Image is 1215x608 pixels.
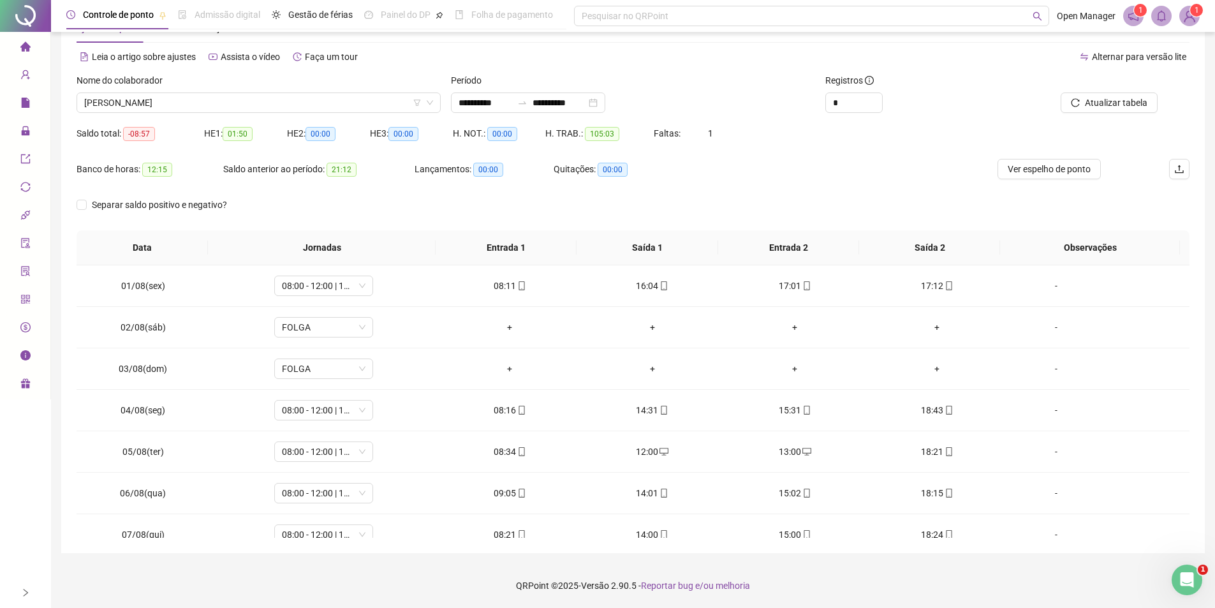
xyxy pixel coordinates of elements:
span: Registros [825,73,874,87]
th: Entrada 1 [436,230,577,265]
span: right [21,588,30,597]
span: 01/08(sex) [121,281,165,291]
span: notification [1128,10,1139,22]
span: dollar [20,316,31,342]
span: DOUGLAS BENTO [84,93,433,112]
span: mobile [516,281,526,290]
span: 1 [1198,565,1208,575]
span: -08:57 [123,127,155,141]
span: Observações [1010,241,1169,255]
footer: QRPoint © 2025 - 2.90.5 - [51,563,1215,608]
div: 18:15 [876,486,998,500]
div: Saldo total: [77,126,204,141]
span: clock-circle [66,10,75,19]
th: Jornadas [208,230,436,265]
div: HE 1: [204,126,287,141]
div: 15:02 [733,486,855,500]
th: Data [77,230,208,265]
sup: 1 [1134,4,1147,17]
span: youtube [209,52,217,61]
span: desktop [801,447,811,456]
div: 08:21 [449,528,571,542]
span: mobile [658,406,668,415]
span: user-add [20,64,31,89]
span: qrcode [20,288,31,314]
span: 03/08(dom) [119,364,167,374]
span: Gestão de férias [288,10,353,20]
span: 00:00 [598,163,628,177]
span: to [517,98,527,108]
span: history [293,52,302,61]
div: - [1019,320,1094,334]
span: file [20,92,31,117]
div: + [876,320,998,334]
span: 21:12 [327,163,357,177]
th: Observações [1000,230,1179,265]
label: Período [451,73,490,87]
div: 08:34 [449,445,571,459]
div: + [591,320,713,334]
span: info-circle [20,345,31,370]
span: mobile [943,530,954,539]
span: dashboard [364,10,373,19]
button: Ver espelho de ponto [998,159,1101,179]
span: mobile [943,447,954,456]
span: 00:00 [306,127,335,141]
div: + [733,320,855,334]
div: - [1019,486,1094,500]
span: down [426,99,434,107]
img: 86484 [1180,6,1199,26]
span: sun [272,10,281,19]
sup: Atualize o seu contato no menu Meus Dados [1190,4,1203,17]
span: mobile [516,489,526,498]
th: Entrada 2 [718,230,859,265]
span: upload [1174,164,1184,174]
span: 06/08(qua) [120,488,166,498]
div: 12:00 [591,445,713,459]
span: pushpin [159,11,166,19]
span: book [455,10,464,19]
span: 08:00 - 12:00 | 13:00 - 18:00 [282,525,365,544]
span: Versão [581,581,609,591]
span: Folha de pagamento [471,10,553,20]
span: 08:00 - 12:00 | 13:00 - 18:00 [282,442,365,461]
span: file-done [178,10,187,19]
span: mobile [658,530,668,539]
span: info-circle [865,76,874,85]
span: 1 [708,128,713,138]
div: - [1019,445,1094,459]
div: - [1019,403,1094,417]
span: 07/08(qui) [122,530,165,540]
span: mobile [516,447,526,456]
div: - [1019,279,1094,293]
span: Ver espelho de ponto [1008,162,1091,176]
span: export [20,148,31,174]
button: Atualizar tabela [1061,93,1158,113]
span: 02/08(sáb) [121,322,166,332]
th: Saída 2 [859,230,1000,265]
span: home [20,36,31,61]
iframe: Intercom live chat [1172,565,1202,595]
span: sync [20,176,31,202]
span: 1 [1138,6,1143,15]
span: 1 [1195,6,1199,15]
span: Painel do DP [381,10,431,20]
div: 17:12 [876,279,998,293]
div: + [733,362,855,376]
span: filter [413,99,421,107]
span: mobile [943,489,954,498]
span: 08:00 - 12:00 | 13:00 - 17:00 [282,276,365,295]
span: Reportar bug e/ou melhoria [641,581,750,591]
span: Atualizar tabela [1085,96,1147,110]
span: solution [20,260,31,286]
div: + [591,362,713,376]
span: mobile [658,281,668,290]
span: FOLGA [282,318,365,337]
span: Alternar para versão lite [1092,52,1186,62]
span: reload [1071,98,1080,107]
span: api [20,204,31,230]
span: Faltas: [654,128,682,138]
span: desktop [658,447,668,456]
span: 00:00 [388,127,418,141]
span: Separar saldo positivo e negativo? [87,198,232,212]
